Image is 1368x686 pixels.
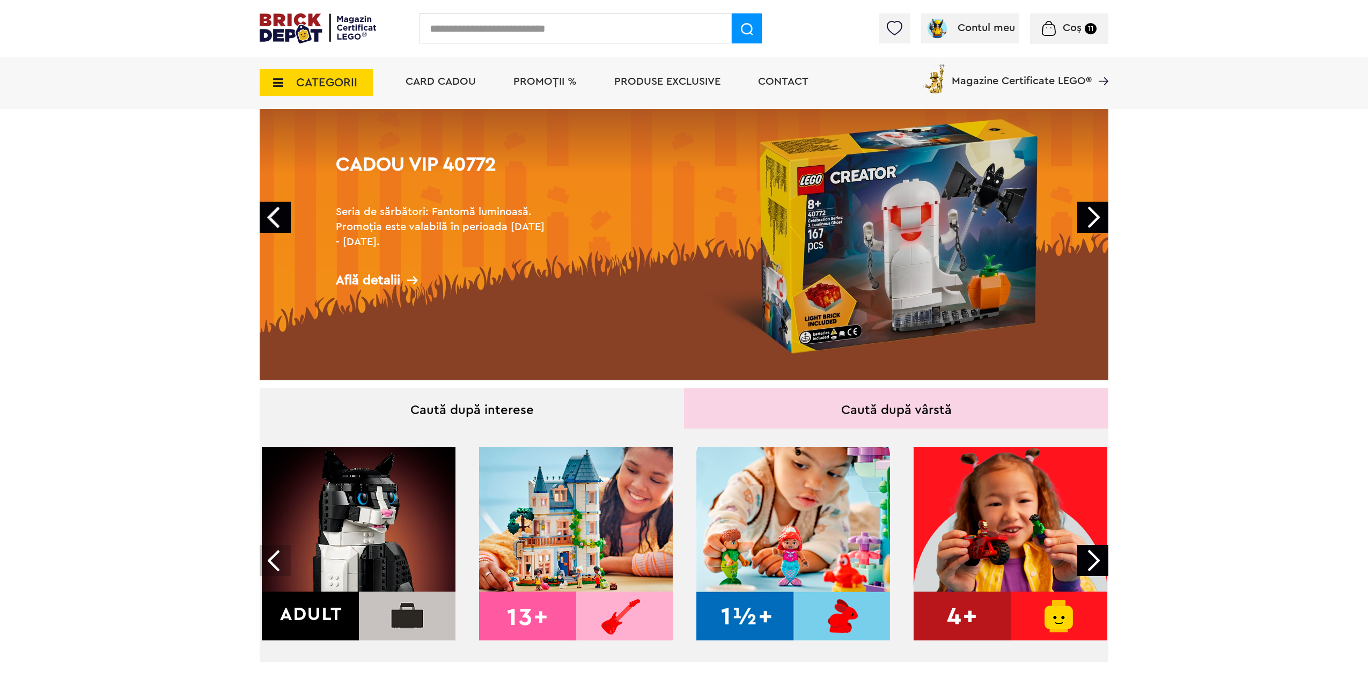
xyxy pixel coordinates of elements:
img: Adult [262,447,455,640]
a: Next [1077,202,1108,233]
h2: Seria de sărbători: Fantomă luminoasă. Promoția este valabilă în perioada [DATE] - [DATE]. [336,204,550,249]
img: 4+ [914,447,1107,640]
small: 11 [1085,23,1097,34]
span: Magazine Certificate LEGO® [952,62,1092,86]
span: CATEGORII [296,77,357,88]
a: Magazine Certificate LEGO® [1092,62,1108,72]
a: Produse exclusive [614,76,720,87]
a: PROMOȚII % [513,76,577,87]
img: 1.5+ [696,447,890,640]
span: Coș [1063,23,1082,33]
a: Card Cadou [406,76,476,87]
div: Caută după vârstă [684,388,1108,429]
div: Află detalii [336,274,550,287]
h1: Cadou VIP 40772 [336,155,550,194]
div: Caută după interese [260,388,684,429]
a: Contact [758,76,808,87]
a: Prev [260,202,291,233]
img: 13+ [479,447,673,640]
span: Contul meu [958,23,1015,33]
a: Cadou VIP 40772Seria de sărbători: Fantomă luminoasă. Promoția este valabilă în perioada [DATE] -... [260,56,1108,380]
a: Contul meu [925,23,1015,33]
